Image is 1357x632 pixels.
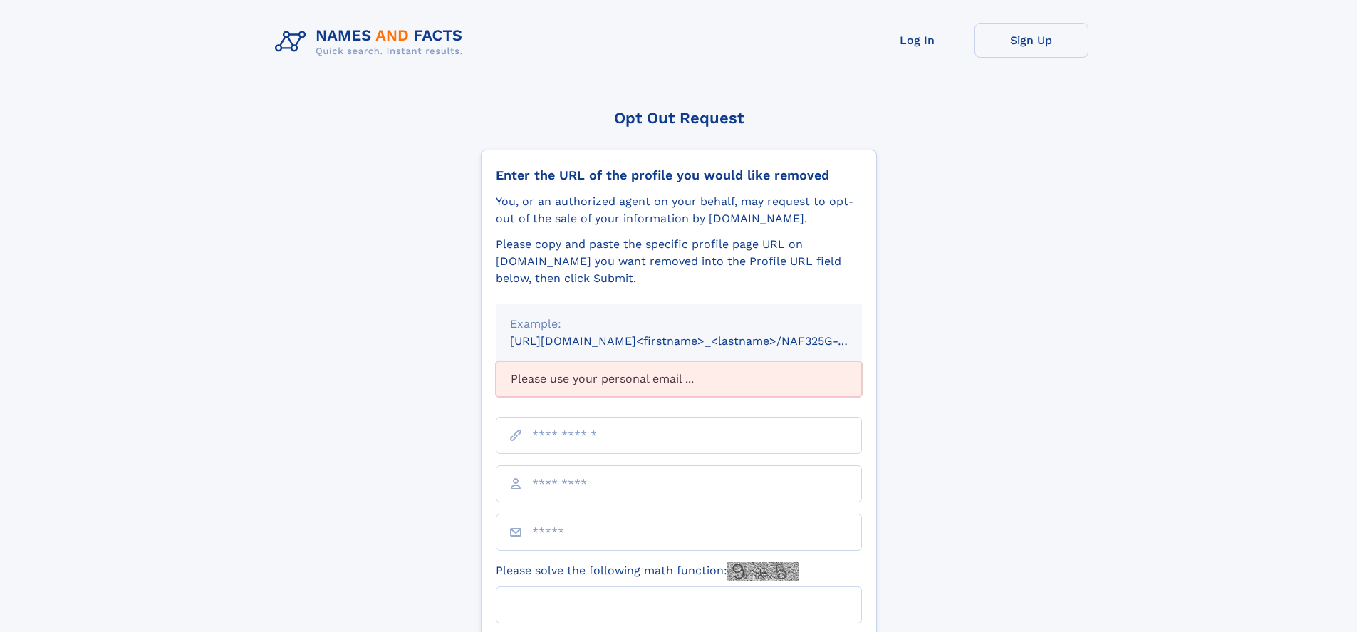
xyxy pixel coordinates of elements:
small: [URL][DOMAIN_NAME]<firstname>_<lastname>/NAF325G-xxxxxxxx [510,334,889,348]
div: Opt Out Request [481,109,877,127]
div: Example: [510,316,848,333]
div: Please use your personal email ... [496,361,862,397]
a: Sign Up [974,23,1088,58]
label: Please solve the following math function: [496,562,799,581]
div: Enter the URL of the profile you would like removed [496,167,862,183]
img: Logo Names and Facts [269,23,474,61]
div: Please copy and paste the specific profile page URL on [DOMAIN_NAME] you want removed into the Pr... [496,236,862,287]
a: Log In [861,23,974,58]
div: You, or an authorized agent on your behalf, may request to opt-out of the sale of your informatio... [496,193,862,227]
